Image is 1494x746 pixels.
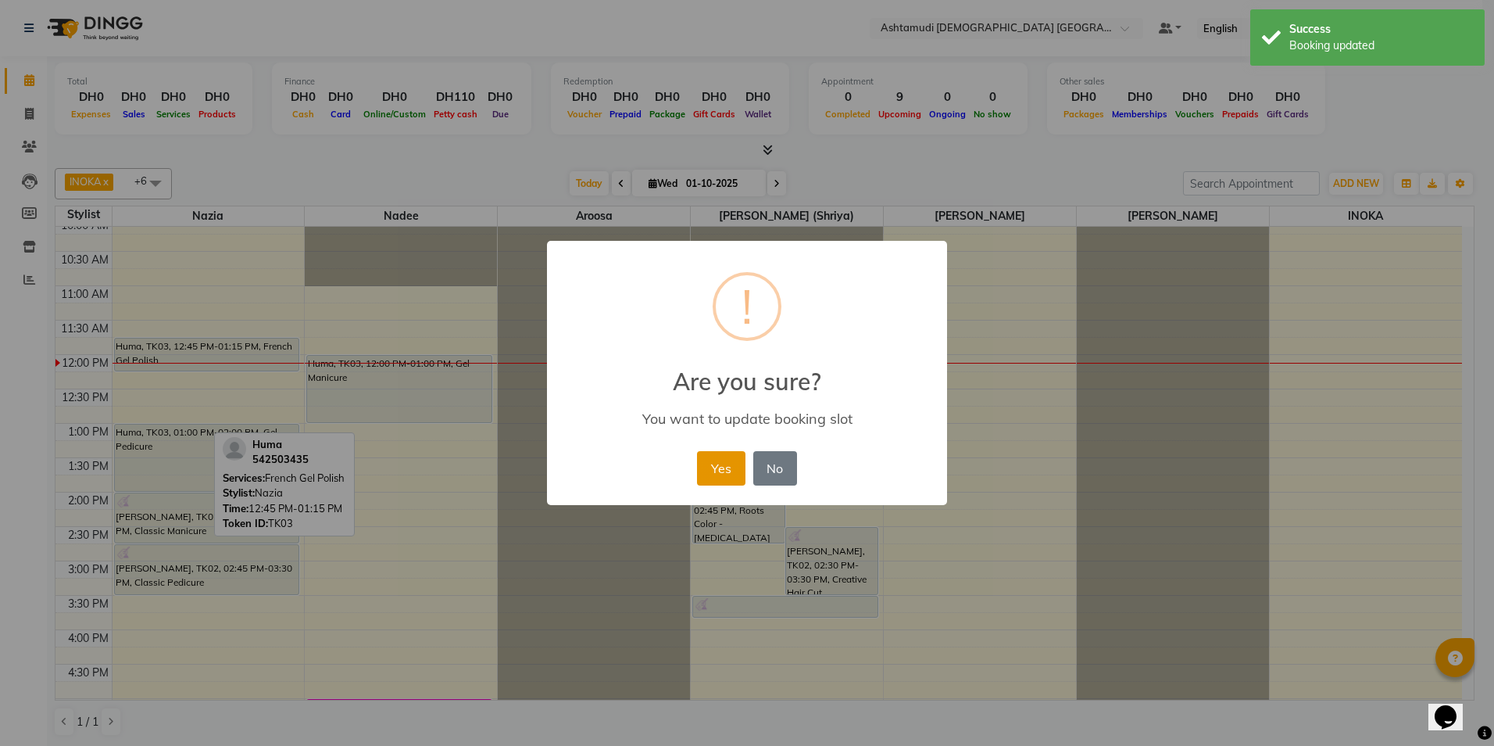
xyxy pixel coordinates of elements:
[742,275,752,338] div: !
[1428,683,1478,730] iframe: chat widget
[1289,38,1473,54] div: Booking updated
[1289,21,1473,38] div: Success
[697,451,745,486] button: Yes
[547,349,947,396] h2: Are you sure?
[570,410,924,428] div: You want to update booking slot
[753,451,797,486] button: No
